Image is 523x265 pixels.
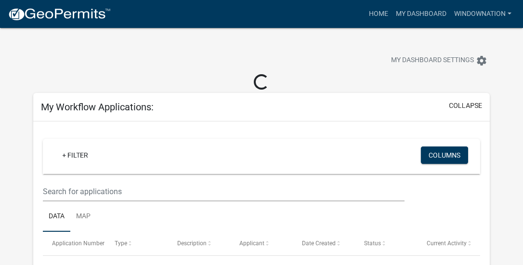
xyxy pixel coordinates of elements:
[476,55,487,66] i: settings
[364,240,381,247] span: Status
[449,101,482,111] button: collapse
[177,240,207,247] span: Description
[293,232,355,255] datatable-header-cell: Date Created
[168,232,230,255] datatable-header-cell: Description
[450,5,515,23] a: Windownation
[54,146,96,164] a: + Filter
[427,240,467,247] span: Current Activity
[365,5,392,23] a: Home
[115,240,127,247] span: Type
[230,232,293,255] datatable-header-cell: Applicant
[43,201,70,232] a: Data
[418,232,480,255] datatable-header-cell: Current Activity
[355,232,418,255] datatable-header-cell: Status
[421,146,468,164] button: Columns
[105,232,168,255] datatable-header-cell: Type
[41,101,154,113] h5: My Workflow Applications:
[43,232,105,255] datatable-header-cell: Application Number
[392,5,450,23] a: My Dashboard
[43,182,405,201] input: Search for applications
[70,201,96,232] a: Map
[391,55,474,66] span: My Dashboard Settings
[383,51,495,70] button: My Dashboard Settingssettings
[52,240,105,247] span: Application Number
[302,240,336,247] span: Date Created
[239,240,264,247] span: Applicant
